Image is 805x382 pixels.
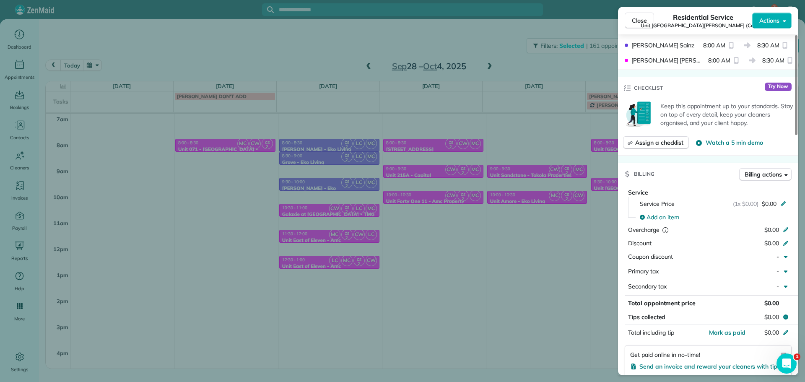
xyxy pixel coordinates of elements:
[628,268,659,275] span: Primary tax
[628,239,652,247] span: Discount
[625,311,792,323] button: Tips collected$0.00
[733,200,759,208] span: (1x $0.00)
[632,16,647,25] span: Close
[640,200,675,208] span: Service Price
[765,83,792,91] span: Try Now
[745,170,782,179] span: Billing actions
[635,210,792,224] button: Add an item
[673,12,733,22] span: Residential Service
[623,136,689,149] button: Assign a checklist
[696,138,763,147] button: Watch a 5 min demo
[764,313,779,321] span: $0.00
[628,299,696,307] span: Total appointment price
[776,268,779,275] span: -
[762,200,776,208] span: $0.00
[660,102,793,127] p: Keep this appointment up to your standards. Stay on top of every detail, keep your cleaners organ...
[625,13,654,29] button: Close
[628,226,701,234] div: Overcharge
[641,22,765,29] span: Unit [GEOGRAPHIC_DATA][PERSON_NAME] (Capital)
[639,363,780,370] span: Send an invoice and reward your cleaners with tips
[776,353,797,374] iframe: Intercom live chat
[757,41,779,49] span: 8:30 AM
[703,41,725,49] span: 8:00 AM
[764,239,779,247] span: $0.00
[628,189,648,196] span: Service
[762,56,784,65] span: 8:30 AM
[631,41,694,49] span: [PERSON_NAME] Sainz
[794,353,800,360] span: 1
[706,138,763,147] span: Watch a 5 min demo
[634,170,655,178] span: Billing
[628,329,674,336] span: Total including tip
[635,138,683,147] span: Assign a checklist
[630,351,700,359] span: Get paid online in no-time!
[647,213,679,221] span: Add an item
[709,329,745,336] span: Mark as paid
[628,313,665,321] span: Tips collected
[764,226,779,234] span: $0.00
[776,253,779,260] span: -
[639,374,718,382] span: Charge customer credit card
[635,197,792,210] button: Service Price(1x $0.00)$0.00
[631,56,705,65] span: [PERSON_NAME] [PERSON_NAME]-German
[628,253,673,260] span: Coupon discount
[634,84,663,92] span: Checklist
[628,283,667,290] span: Secondary tax
[708,56,730,65] span: 8:00 AM
[764,329,779,336] span: $0.00
[759,16,779,25] span: Actions
[776,283,779,290] span: -
[709,328,745,337] button: Mark as paid
[764,299,779,307] span: $0.00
